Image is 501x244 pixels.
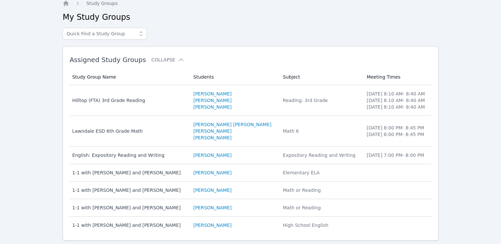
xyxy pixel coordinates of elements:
div: Reading: 3rd Grade [283,97,359,104]
div: Math or Reading [283,204,359,211]
div: Math or Reading [283,187,359,193]
tr: English: Expository Reading and Writing[PERSON_NAME]Expository Reading and Writing[DATE] 7:00 PM-... [70,147,431,164]
a: [PERSON_NAME] [193,187,232,193]
tr: 1-1 with [PERSON_NAME] and [PERSON_NAME][PERSON_NAME]Elementary ELA [70,164,431,182]
div: 1-1 with [PERSON_NAME] and [PERSON_NAME] [72,222,185,228]
th: Meeting Times [363,69,431,85]
li: [DATE] 8:00 PM - 8:45 PM [367,124,428,131]
div: 1-1 with [PERSON_NAME] and [PERSON_NAME] [72,204,185,211]
span: Assigned Study Groups [70,56,146,64]
th: Study Group Name [70,69,189,85]
div: 1-1 with [PERSON_NAME] and [PERSON_NAME] [72,187,185,193]
span: Study Groups [86,1,118,6]
div: Math 6 [283,128,359,134]
a: [PERSON_NAME] [193,152,232,158]
li: [DATE] 8:10 AM - 8:40 AM [367,104,428,110]
div: 1-1 with [PERSON_NAME] and [PERSON_NAME] [72,169,185,176]
li: [DATE] 8:00 PM - 8:45 PM [367,131,428,138]
input: Quick Find a Study Group [63,28,147,40]
a: [PERSON_NAME] [193,90,232,97]
a: [PERSON_NAME] [193,169,232,176]
a: [PERSON_NAME] [193,97,232,104]
div: English: Expository Reading and Writing [72,152,185,158]
a: [PERSON_NAME] [193,134,232,141]
li: [DATE] 7:00 PM - 8:00 PM [367,152,428,158]
div: Elementary ELA [283,169,359,176]
tr: 1-1 with [PERSON_NAME] and [PERSON_NAME][PERSON_NAME]Math or Reading [70,199,431,217]
tr: 1-1 with [PERSON_NAME] and [PERSON_NAME][PERSON_NAME]High School English [70,217,431,234]
tr: 1-1 with [PERSON_NAME] and [PERSON_NAME][PERSON_NAME]Math or Reading [70,182,431,199]
div: High School English [283,222,359,228]
a: [PERSON_NAME] [193,128,232,134]
th: Students [189,69,279,85]
div: Hilltop (FTA) 3rd Grade Reading [72,97,185,104]
li: [DATE] 8:10 AM - 8:40 AM [367,90,428,97]
h2: My Study Groups [63,12,438,22]
button: Collapse [151,56,184,63]
a: [PERSON_NAME] [193,222,232,228]
th: Subject [279,69,363,85]
tr: Hilltop (FTA) 3rd Grade Reading[PERSON_NAME][PERSON_NAME][PERSON_NAME]Reading: 3rd Grade[DATE] 8:... [70,85,431,116]
a: [PERSON_NAME] [193,204,232,211]
a: [PERSON_NAME] [193,104,232,110]
tr: Lawndale ESD 6th Grade Math[PERSON_NAME] [PERSON_NAME][PERSON_NAME][PERSON_NAME]Math 6[DATE] 8:00... [70,116,431,147]
div: Expository Reading and Writing [283,152,359,158]
a: [PERSON_NAME] [PERSON_NAME] [193,121,271,128]
div: Lawndale ESD 6th Grade Math [72,128,185,134]
li: [DATE] 8:10 AM - 8:40 AM [367,97,428,104]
